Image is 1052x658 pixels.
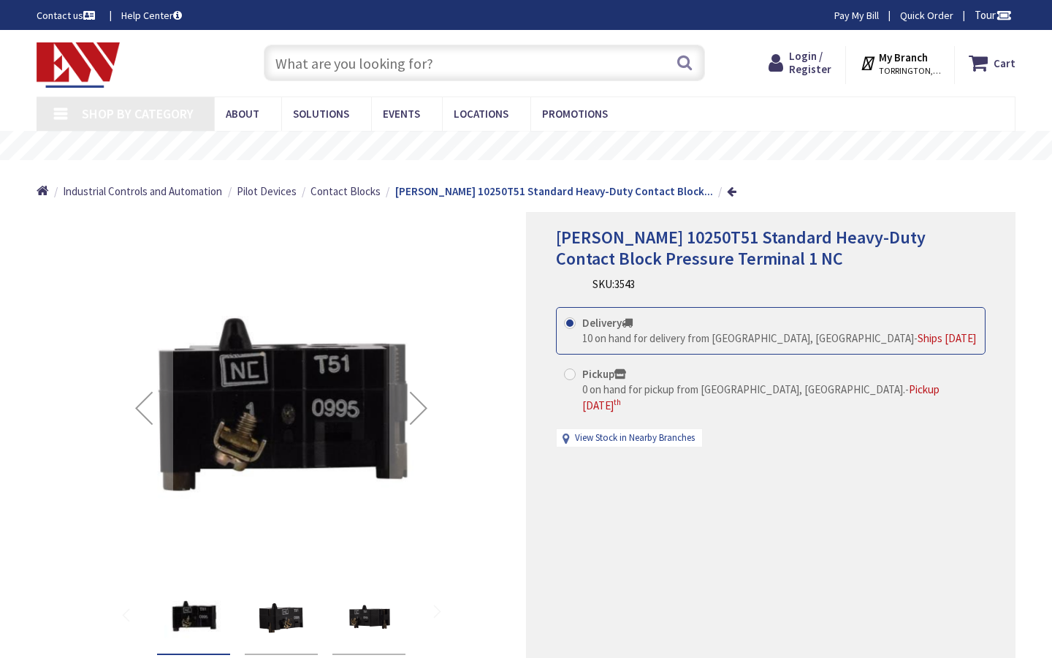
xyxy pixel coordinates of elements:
span: 10 on hand for delivery from [GEOGRAPHIC_DATA], [GEOGRAPHIC_DATA] [582,331,914,345]
span: Events [383,107,420,121]
img: Eaton 10250T51 Standard Heavy-Duty Contact Block Pressure Terminal 1 NC [164,588,223,646]
a: Cart [969,50,1015,76]
strong: Delivery [582,316,633,330]
img: Electrical Wholesalers, Inc. [37,42,120,88]
span: About [226,107,259,121]
a: Login / Register [769,50,831,76]
span: Locations [454,107,508,121]
span: 0 on hand for pickup from [GEOGRAPHIC_DATA], [GEOGRAPHIC_DATA]. [582,382,905,396]
input: What are you looking for? [264,45,705,81]
span: Industrial Controls and Automation [63,184,222,198]
div: Previous [115,241,173,575]
a: Pilot Devices [237,184,297,199]
span: Login / Register [789,49,831,76]
div: - [582,382,977,413]
span: Solutions [293,107,349,121]
span: 3543 [614,277,635,291]
span: Tour [975,8,1012,22]
span: Contact Blocks [310,184,381,198]
span: Shop By Category [82,105,194,122]
div: Eaton 10250T51 Standard Heavy-Duty Contact Block Pressure Terminal 1 NC [157,581,230,655]
strong: Cart [994,50,1015,76]
a: View Stock in Nearby Branches [575,431,695,445]
a: Contact us [37,8,98,23]
a: Help Center [121,8,182,23]
a: Contact Blocks [310,184,381,199]
span: Pilot Devices [237,184,297,198]
a: Pay My Bill [834,8,879,23]
div: Eaton 10250T51 Standard Heavy-Duty Contact Block Pressure Terminal 1 NC [332,581,405,655]
a: Industrial Controls and Automation [63,184,222,199]
strong: Pickup [582,367,626,381]
img: Eaton 10250T51 Standard Heavy-Duty Contact Block Pressure Terminal 1 NC [252,588,310,646]
span: Pickup [DATE] [582,382,939,412]
img: Eaton 10250T51 Standard Heavy-Duty Contact Block Pressure Terminal 1 NC [115,241,448,575]
div: Next [389,241,448,575]
a: Quick Order [900,8,953,23]
div: SKU: [592,276,635,292]
div: My Branch TORRINGTON, [GEOGRAPHIC_DATA] [860,50,941,76]
strong: [PERSON_NAME] 10250T51 Standard Heavy-Duty Contact Block... [395,184,713,198]
div: Eaton 10250T51 Standard Heavy-Duty Contact Block Pressure Terminal 1 NC [245,581,318,655]
sup: th [614,397,621,407]
span: [PERSON_NAME] 10250T51 Standard Heavy-Duty Contact Block Pressure Terminal 1 NC [556,226,926,270]
span: Promotions [542,107,608,121]
strong: My Branch [879,50,928,64]
img: Eaton 10250T51 Standard Heavy-Duty Contact Block Pressure Terminal 1 NC [340,588,398,646]
rs-layer: Free Same Day Pickup at 19 Locations [405,138,673,154]
span: Ships [DATE] [918,331,976,345]
span: TORRINGTON, [GEOGRAPHIC_DATA] [879,65,941,77]
div: - [582,330,976,346]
